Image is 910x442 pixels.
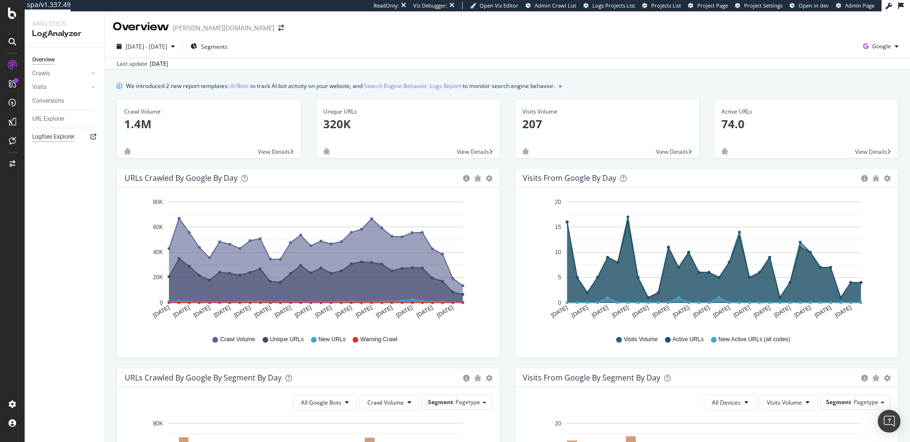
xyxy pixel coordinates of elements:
[375,304,394,319] text: [DATE]
[721,116,891,132] p: 74.0
[359,395,419,410] button: Crawl Volume
[323,107,493,116] div: Unique URLs
[172,304,191,319] text: [DATE]
[270,336,304,344] span: Unique URLs
[153,420,163,427] text: 80K
[631,304,650,319] text: [DATE]
[150,60,168,68] div: [DATE]
[523,373,660,382] div: Visits from Google By Segment By Day
[873,175,879,182] div: bug
[592,2,635,9] span: Logs Projects List
[220,336,255,344] span: Crawl Volume
[861,175,868,182] div: circle-info
[555,420,562,427] text: 20
[125,195,492,327] svg: A chart.
[555,249,562,256] text: 10
[474,175,481,182] div: bug
[126,81,555,91] div: We introduced 2 new report templates: to track AI bot activity on your website, and to monitor se...
[555,224,562,230] text: 15
[522,116,692,132] p: 207
[32,96,64,106] div: Conversions
[301,398,341,407] span: All Google Bots
[651,304,670,319] text: [DATE]
[323,148,330,155] div: bug
[673,336,704,344] span: Active URLs
[672,304,691,319] text: [DATE]
[153,199,163,205] text: 80K
[323,116,493,132] p: 320K
[125,373,282,382] div: URLs Crawled by Google By Segment By Day
[555,199,562,205] text: 20
[721,148,728,155] div: bug
[523,195,891,327] svg: A chart.
[692,304,711,319] text: [DATE]
[642,2,681,9] a: Projects List
[583,2,635,9] a: Logs Projects List
[556,79,564,93] button: close banner
[334,304,353,319] text: [DATE]
[32,96,98,106] a: Conversions
[32,69,89,79] a: Crawls
[486,175,492,182] div: gear
[367,398,404,407] span: Crawl Volume
[463,175,470,182] div: circle-info
[470,2,519,9] a: Open Viz Editor
[364,81,461,91] a: Search Engine Behavior: Logs Report
[187,39,231,54] button: Segments
[124,148,131,155] div: bug
[558,300,561,306] text: 0
[884,375,891,381] div: gear
[611,304,630,319] text: [DATE]
[859,39,902,54] button: Google
[872,42,891,50] span: Google
[32,69,50,79] div: Crawls
[152,304,171,319] text: [DATE]
[293,395,357,410] button: All Google Bots
[526,2,576,9] a: Admin Crawl List
[153,249,163,256] text: 40K
[767,398,802,407] span: Visits Volume
[253,304,272,319] text: [DATE]
[32,132,74,142] div: Logfiles Explorer
[113,39,179,54] button: [DATE] - [DATE]
[523,173,616,183] div: Visits from Google by day
[855,148,887,156] span: View Details
[790,2,829,9] a: Open in dev
[415,304,434,319] text: [DATE]
[719,336,790,344] span: New Active URLs (all codes)
[360,336,397,344] span: Warning Crawl
[314,304,333,319] text: [DATE]
[759,395,818,410] button: Visits Volume
[836,2,874,9] a: Admin Page
[32,132,98,142] a: Logfiles Explorer
[457,148,489,156] span: View Details
[355,304,373,319] text: [DATE]
[32,55,55,65] div: Overview
[117,81,899,91] div: info banner
[153,274,163,281] text: 20K
[550,304,569,319] text: [DATE]
[113,19,169,35] div: Overview
[32,82,46,92] div: Visits
[522,107,692,116] div: Visits Volume
[744,2,783,9] span: Project Settings
[201,43,227,51] span: Segments
[273,304,292,319] text: [DATE]
[656,148,688,156] span: View Details
[294,304,313,319] text: [DATE]
[878,410,901,433] div: Open Intercom Messenger
[32,114,98,124] a: URL Explorer
[712,398,741,407] span: All Devices
[522,148,529,155] div: bug
[117,60,168,68] div: Last update
[474,375,481,381] div: bug
[753,304,772,319] text: [DATE]
[160,300,163,306] text: 0
[793,304,812,319] text: [DATE]
[32,55,98,65] a: Overview
[213,304,232,319] text: [DATE]
[735,2,783,9] a: Project Settings
[591,304,610,319] text: [DATE]
[32,19,97,28] div: Analytics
